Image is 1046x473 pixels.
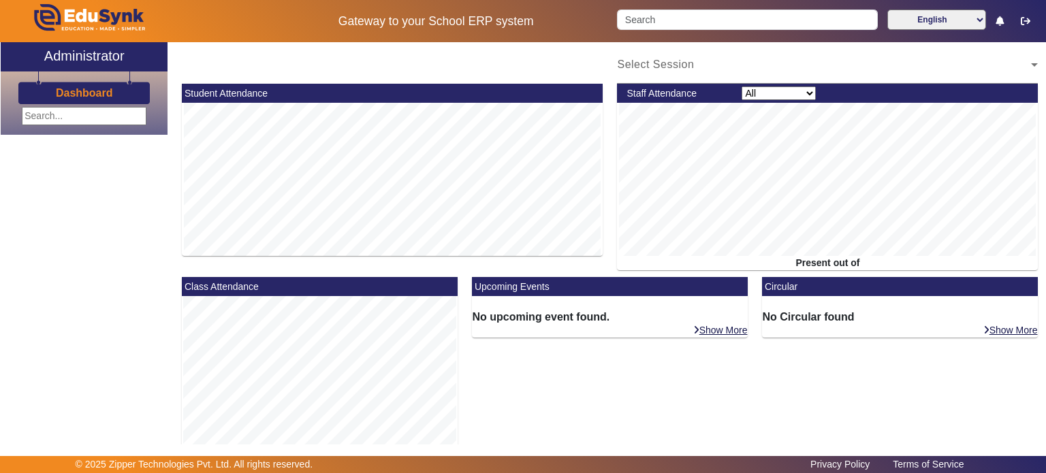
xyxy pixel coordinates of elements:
[472,277,748,296] mat-card-header: Upcoming Events
[1,42,168,71] a: Administrator
[55,86,114,100] a: Dashboard
[56,86,113,99] h3: Dashboard
[762,310,1038,323] h6: No Circular found
[617,256,1038,270] div: Present out of
[22,107,146,125] input: Search...
[269,14,603,29] h5: Gateway to your School ERP system
[693,324,748,336] a: Show More
[44,48,125,64] h2: Administrator
[983,324,1039,336] a: Show More
[886,455,970,473] a: Terms of Service
[620,86,735,101] div: Staff Attendance
[182,277,458,296] mat-card-header: Class Attendance
[76,457,313,472] p: © 2025 Zipper Technologies Pvt. Ltd. All rights reserved.
[762,277,1038,296] mat-card-header: Circular
[472,310,748,323] h6: No upcoming event found.
[804,455,876,473] a: Privacy Policy
[617,59,694,70] span: Select Session
[617,10,877,30] input: Search
[182,84,603,103] mat-card-header: Student Attendance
